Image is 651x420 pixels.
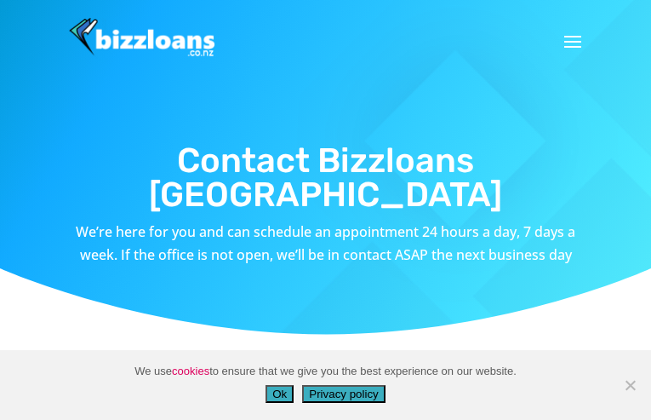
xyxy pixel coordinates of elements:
[621,377,638,394] span: No
[66,144,586,221] h1: Contact Bizzloans [GEOGRAPHIC_DATA]
[26,363,625,380] span: We use to ensure that we give you the best experience on our website.
[66,144,586,267] div: We’re here for you and can schedule an appointment 24 hours a day, 7 days a week. If the office i...
[69,18,216,60] img: Bizzloans New Zealand
[302,385,385,403] button: Privacy policy
[266,385,294,403] button: Ok
[172,365,209,377] a: cookies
